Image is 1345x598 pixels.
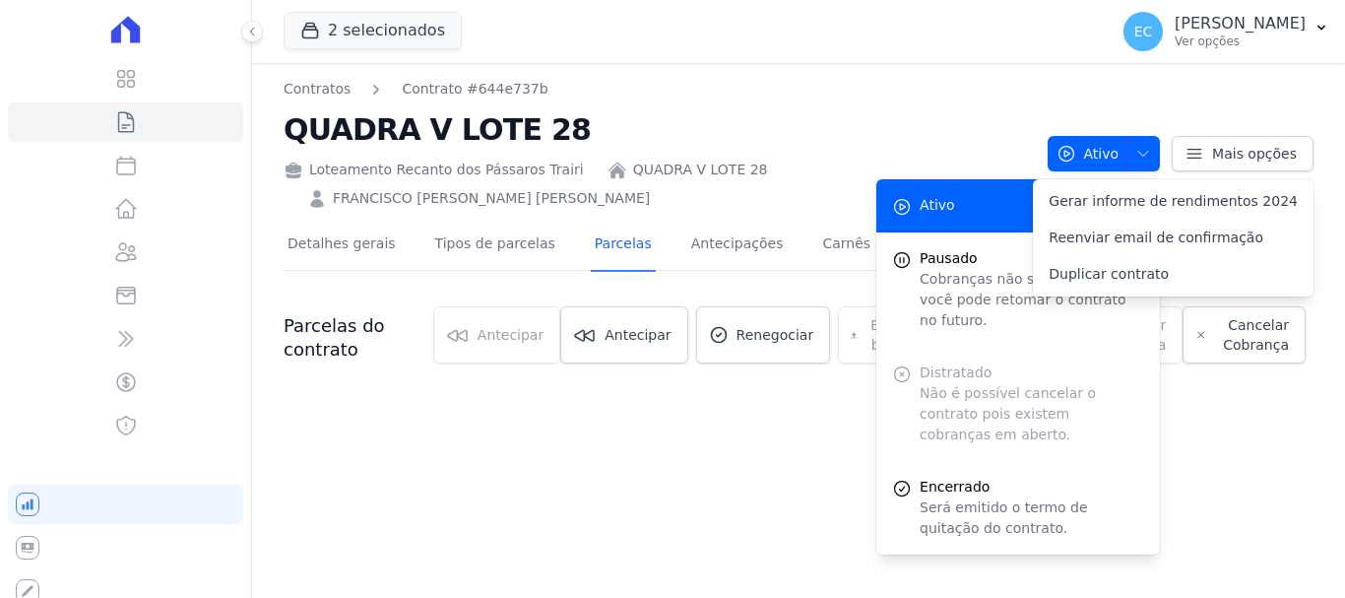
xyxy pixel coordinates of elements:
h2: QUADRA V LOTE 28 [284,107,1032,152]
p: [PERSON_NAME] [1175,14,1306,33]
span: Ativo [1057,136,1120,171]
a: FRANCISCO [PERSON_NAME] [PERSON_NAME] [333,188,650,209]
span: Cancelar Cobrança [1215,315,1289,355]
span: Mais opções [1212,144,1297,164]
a: Contrato #644e737b [402,79,547,100]
a: Reenviar email de confirmação [1033,220,1313,256]
p: Ver opções [1175,33,1306,49]
span: Antecipar [605,325,671,345]
h3: Parcelas do contrato [284,314,433,362]
span: Renegociar [737,325,814,345]
a: Contratos [284,79,351,100]
a: Renegociar [696,306,831,364]
nav: Breadcrumb [284,79,548,100]
a: Parcelas [591,220,656,272]
a: Cancelar Cobrança [1183,306,1306,364]
button: 2 selecionados [284,12,462,49]
a: Detalhes gerais [284,220,400,272]
button: EC [PERSON_NAME] Ver opções [1108,4,1345,59]
a: Tipos de parcelas [431,220,559,272]
a: Antecipar [560,306,687,364]
a: Carnês [818,220,874,272]
span: Encerrado [920,477,1144,498]
button: Pausado Cobranças não serão geradas e você pode retomar o contrato no futuro. [876,233,1160,347]
a: QUADRA V LOTE 28 [633,160,768,180]
a: Gerar informe de rendimentos 2024 [1033,183,1313,220]
span: Ativo [920,195,955,216]
nav: Breadcrumb [284,79,1032,100]
a: Duplicar contrato [1033,256,1313,293]
a: Antecipações [687,220,788,272]
a: Encerrado Será emitido o termo de quitação do contrato. [876,461,1160,555]
p: Será emitido o termo de quitação do contrato. [920,498,1144,539]
span: Pausado [920,248,1144,269]
a: Mais opções [1172,136,1313,171]
span: EC [1134,25,1153,38]
button: Ativo [1048,136,1161,171]
p: Cobranças não serão geradas e você pode retomar o contrato no futuro. [920,269,1144,331]
div: Loteamento Recanto dos Pássaros Trairi [284,160,584,180]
